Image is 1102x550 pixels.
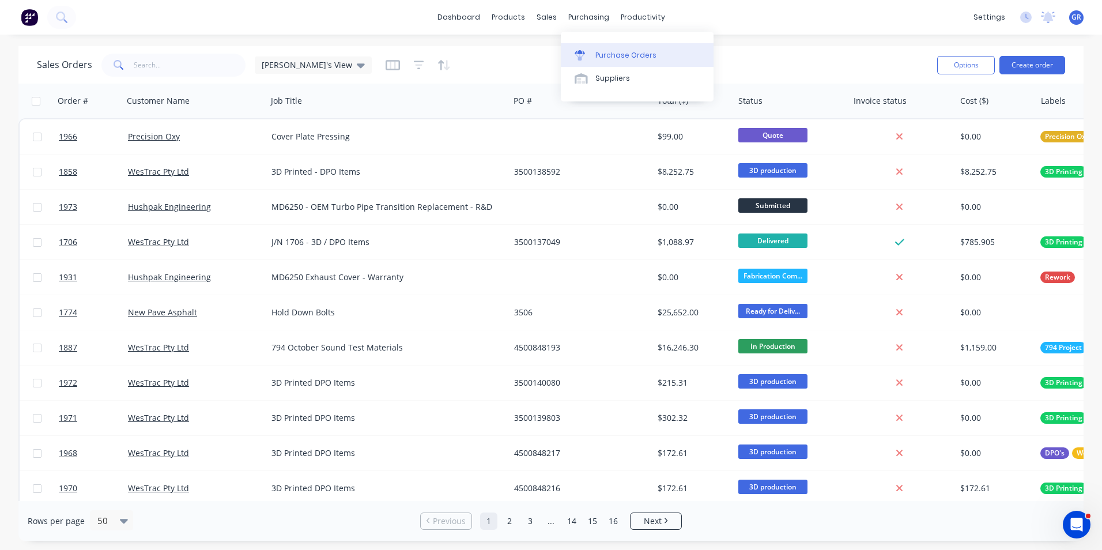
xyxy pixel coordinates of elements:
[738,339,807,353] span: In Production
[128,201,211,212] a: Hushpak Engineering
[531,9,563,26] div: sales
[416,513,686,530] ul: Pagination
[59,166,77,178] span: 1858
[960,342,1028,353] div: $1,159.00
[128,377,189,388] a: WesTrac Pty Ltd
[58,95,88,107] div: Order #
[128,307,197,318] a: New Pave Asphalt
[59,330,128,365] a: 1887
[1063,511,1090,538] iframe: Intercom live chat
[561,67,714,90] a: Suppliers
[59,272,77,283] span: 1931
[563,513,580,530] a: Page 14
[271,483,493,494] div: 3D Printed DPO Items
[522,513,539,530] a: Page 3
[960,412,1028,424] div: $0.00
[271,307,493,318] div: Hold Down Bolts
[960,95,988,107] div: Cost ($)
[738,444,807,459] span: 3D production
[738,128,807,142] span: Quote
[271,131,493,142] div: Cover Plate Pressing
[128,483,189,494] a: WesTrac Pty Ltd
[59,236,77,248] span: 1706
[738,304,807,318] span: Ready for Deliv...
[658,166,726,178] div: $8,252.75
[59,366,128,400] a: 1972
[128,342,189,353] a: WesTrac Pty Ltd
[514,95,532,107] div: PO #
[432,9,486,26] a: dashboard
[59,119,128,154] a: 1966
[421,515,471,527] a: Previous page
[658,131,726,142] div: $99.00
[615,9,671,26] div: productivity
[514,307,642,318] div: 3506
[658,342,726,353] div: $16,246.30
[738,374,807,389] span: 3D production
[960,377,1028,389] div: $0.00
[563,9,615,26] div: purchasing
[738,269,807,283] span: Fabrication Com...
[486,9,531,26] div: products
[658,236,726,248] div: $1,088.97
[262,59,352,71] span: [PERSON_NAME]'s View
[128,166,189,177] a: WesTrac Pty Ltd
[658,272,726,283] div: $0.00
[960,236,1028,248] div: $785.905
[514,236,642,248] div: 3500137049
[1045,236,1082,248] span: 3D Printing
[59,295,128,330] a: 1774
[960,201,1028,213] div: $0.00
[271,236,493,248] div: J/N 1706 - 3D / DPO Items
[738,480,807,494] span: 3D production
[1045,166,1082,178] span: 3D Printing
[59,342,77,353] span: 1887
[854,95,907,107] div: Invoice status
[271,412,493,424] div: 3D Printed DPO Items
[644,515,662,527] span: Next
[1040,166,1087,178] button: 3D Printing
[561,43,714,66] a: Purchase Orders
[59,447,77,459] span: 1968
[605,513,622,530] a: Page 16
[738,163,807,178] span: 3D production
[738,95,763,107] div: Status
[501,513,518,530] a: Page 2
[1045,483,1082,494] span: 3D Printing
[631,515,681,527] a: Next page
[59,436,128,470] a: 1968
[37,59,92,70] h1: Sales Orders
[542,513,560,530] a: Jump forward
[28,515,85,527] span: Rows per page
[433,515,466,527] span: Previous
[960,166,1028,178] div: $8,252.75
[271,95,302,107] div: Job Title
[738,233,807,248] span: Delivered
[59,155,128,189] a: 1858
[960,447,1028,459] div: $0.00
[480,513,497,530] a: Page 1 is your current page
[59,483,77,494] span: 1970
[59,131,77,142] span: 1966
[1040,272,1075,283] button: Rework
[1045,131,1100,142] span: Precision Oxycut
[514,342,642,353] div: 4500848193
[514,166,642,178] div: 3500138592
[937,56,995,74] button: Options
[271,377,493,389] div: 3D Printed DPO Items
[59,401,128,435] a: 1971
[658,377,726,389] div: $215.31
[514,447,642,459] div: 4500848217
[59,190,128,224] a: 1973
[960,307,1028,318] div: $0.00
[1045,377,1082,389] span: 3D Printing
[968,9,1011,26] div: settings
[271,201,493,213] div: MD6250 - OEM Turbo Pipe Transition Replacement - R&D
[127,95,190,107] div: Customer Name
[1045,447,1065,459] span: DPO's
[658,483,726,494] div: $172.61
[595,73,630,84] div: Suppliers
[271,166,493,178] div: 3D Printed - DPO Items
[1045,412,1082,424] span: 3D Printing
[960,483,1028,494] div: $172.61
